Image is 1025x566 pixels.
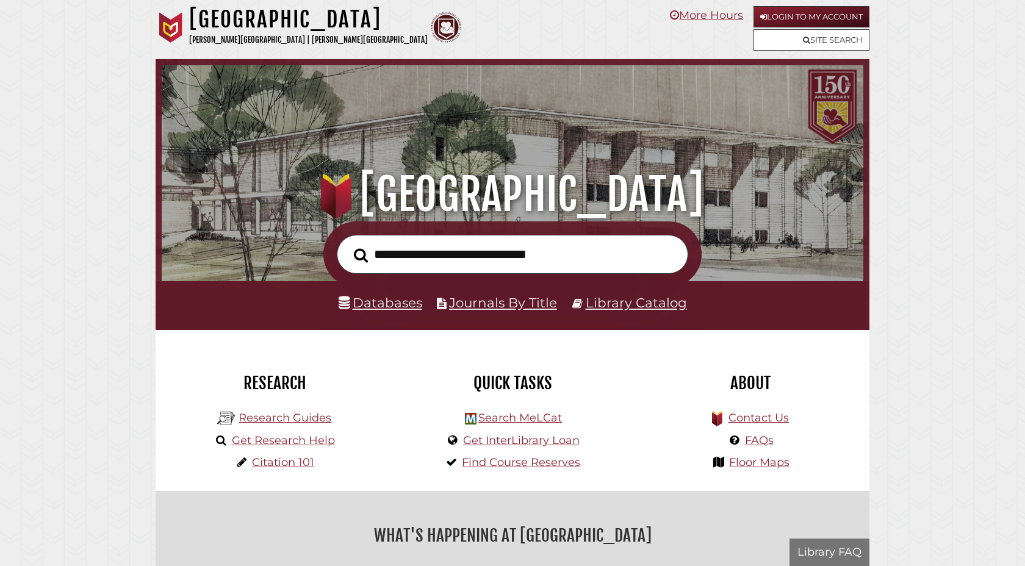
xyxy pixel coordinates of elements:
h2: What's Happening at [GEOGRAPHIC_DATA] [165,521,860,550]
img: Hekman Library Logo [465,413,477,424]
a: Search MeLCat [478,411,562,424]
img: Hekman Library Logo [217,409,236,428]
a: Research Guides [239,411,331,424]
a: Contact Us [728,411,789,424]
a: Journals By Title [449,295,557,310]
a: Login to My Account [753,6,869,27]
button: Search [348,245,374,267]
h2: Quick Tasks [403,373,622,393]
a: Databases [339,295,422,310]
a: FAQs [745,434,774,447]
p: [PERSON_NAME][GEOGRAPHIC_DATA] | [PERSON_NAME][GEOGRAPHIC_DATA] [189,33,428,47]
img: Calvin Theological Seminary [431,12,461,43]
a: Get InterLibrary Loan [463,434,580,447]
a: Site Search [753,29,869,51]
a: Floor Maps [729,456,789,469]
i: Search [354,248,368,263]
h2: About [641,373,860,393]
a: Library Catalog [586,295,687,310]
h1: [GEOGRAPHIC_DATA] [189,6,428,33]
a: Citation 101 [252,456,314,469]
a: Find Course Reserves [462,456,580,469]
img: Calvin University [156,12,186,43]
a: More Hours [670,9,743,22]
a: Get Research Help [232,434,335,447]
h1: [GEOGRAPHIC_DATA] [177,168,848,221]
h2: Research [165,373,384,393]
